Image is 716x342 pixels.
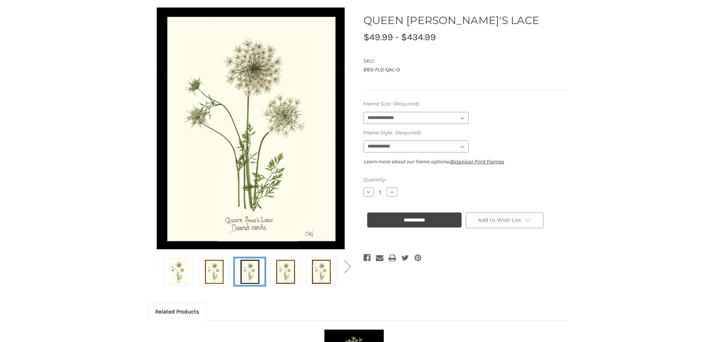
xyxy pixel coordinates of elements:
[363,100,568,108] label: Frame Size:
[363,57,566,65] dt: SKU:
[478,217,521,223] span: Add to Wish List
[450,158,504,165] a: Botanical Print Frames
[363,158,568,166] p: Learn more about our frame options:
[395,130,421,136] small: (Required)
[276,259,295,284] img: Burlewood Frame
[393,101,419,107] small: (Required)
[363,129,568,137] label: Frame Style:
[363,12,568,28] h1: QUEEN [PERSON_NAME]'S LACE
[241,259,259,284] img: Black Frame
[363,176,568,184] label: Quantity:
[147,255,162,277] button: Go to slide 2 of 2
[340,255,355,277] button: Go to slide 2 of 2
[466,212,544,228] a: Add to Wish List
[363,32,436,42] span: $49.99 - $434.99
[149,303,206,320] a: Related Products
[205,259,224,284] img: Antique Gold Frame
[363,66,568,74] dd: BBS-FLO-QAL-O
[312,259,331,284] img: Gold Bamboo Frame
[169,259,188,284] img: Unframed
[157,5,345,252] img: Black Frame
[389,253,396,263] a: Print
